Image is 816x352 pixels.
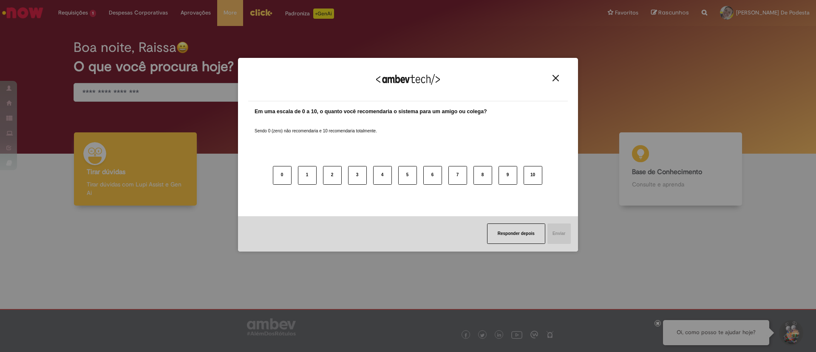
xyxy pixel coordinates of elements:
button: 9 [499,166,517,185]
button: 3 [348,166,367,185]
button: 8 [473,166,492,185]
img: Close [552,75,559,81]
button: 2 [323,166,342,185]
button: 6 [423,166,442,185]
label: Sendo 0 (zero) não recomendaria e 10 recomendaria totalmente. [255,118,377,134]
button: 0 [273,166,292,185]
img: Logo Ambevtech [376,74,440,85]
button: Close [550,74,561,82]
button: 4 [373,166,392,185]
button: Responder depois [487,223,545,244]
label: Em uma escala de 0 a 10, o quanto você recomendaria o sistema para um amigo ou colega? [255,108,487,116]
button: 5 [398,166,417,185]
button: 1 [298,166,317,185]
button: 10 [524,166,542,185]
button: 7 [448,166,467,185]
